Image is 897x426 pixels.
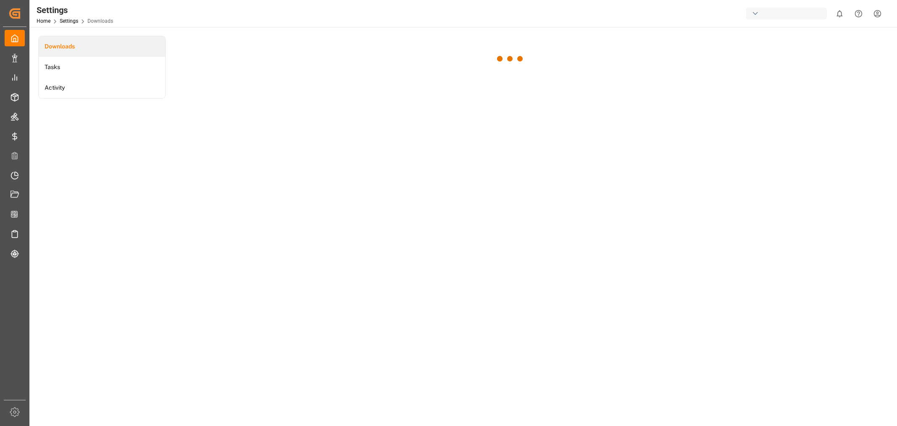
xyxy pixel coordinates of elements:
[830,4,849,23] button: show 0 new notifications
[39,77,165,98] a: Activity
[37,18,50,24] a: Home
[39,36,165,57] a: Downloads
[849,4,868,23] button: Help Center
[37,4,113,16] div: Settings
[60,18,78,24] a: Settings
[39,57,165,77] a: Tasks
